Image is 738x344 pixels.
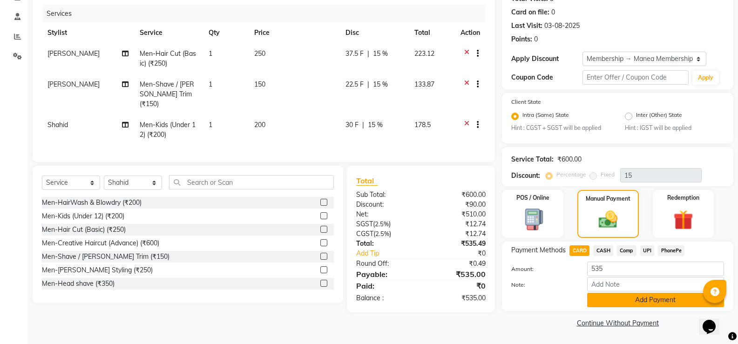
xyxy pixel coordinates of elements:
[658,245,684,256] span: PhonePe
[421,200,493,209] div: ₹90.00
[375,220,389,228] span: 2.5%
[414,49,434,58] span: 223.12
[349,209,421,219] div: Net:
[349,200,421,209] div: Discount:
[367,80,369,89] span: |
[42,265,153,275] div: Men-[PERSON_NAME] Styling (₹250)
[209,49,212,58] span: 1
[421,239,493,249] div: ₹535.49
[636,111,682,122] label: Inter (Other) State
[349,239,421,249] div: Total:
[349,219,421,229] div: ( )
[414,80,434,88] span: 133.87
[601,170,615,179] label: Fixed
[349,280,421,291] div: Paid:
[47,49,100,58] span: [PERSON_NAME]
[593,209,623,230] img: _cash.svg
[587,293,724,307] button: Add Payment
[42,225,126,235] div: Men-Hair Cut (Basic) (₹250)
[511,21,542,31] div: Last Visit:
[511,171,540,181] div: Discount:
[421,209,493,219] div: ₹510.00
[504,281,580,289] label: Note:
[511,155,554,164] div: Service Total:
[356,220,373,228] span: SGST
[134,22,203,43] th: Service
[587,262,724,276] input: Amount
[421,293,493,303] div: ₹535.00
[209,121,212,129] span: 1
[367,49,369,59] span: |
[517,208,549,231] img: _pos-terminal.svg
[421,190,493,200] div: ₹600.00
[699,307,729,335] iframe: chat widget
[421,280,493,291] div: ₹0
[409,22,455,43] th: Total
[625,124,724,132] small: Hint : IGST will be applied
[209,80,212,88] span: 1
[516,194,549,202] label: POS / Online
[421,229,493,239] div: ₹12.74
[511,98,541,106] label: Client State
[47,80,100,88] span: [PERSON_NAME]
[356,229,373,238] span: CGST
[375,230,389,237] span: 2.5%
[511,34,532,44] div: Points:
[640,245,655,256] span: UPI
[349,259,421,269] div: Round Off:
[511,245,566,255] span: Payment Methods
[203,22,249,43] th: Qty
[551,7,555,17] div: 0
[140,49,196,67] span: Men-Hair Cut (Basic) (₹250)
[249,22,340,43] th: Price
[556,170,586,179] label: Percentage
[582,70,689,85] input: Enter Offer / Coupon Code
[414,121,431,129] span: 178.5
[368,120,383,130] span: 15 %
[349,249,433,258] a: Add Tip
[349,229,421,239] div: ( )
[254,80,265,88] span: 150
[254,121,265,129] span: 200
[534,34,538,44] div: 0
[593,245,613,256] span: CASH
[511,73,582,82] div: Coupon Code
[587,277,724,291] input: Add Note
[421,219,493,229] div: ₹12.74
[340,22,409,43] th: Disc
[586,195,630,203] label: Manual Payment
[356,176,378,186] span: Total
[140,121,196,139] span: Men-Kids (Under 12) (₹200)
[42,279,115,289] div: Men-Head shave (₹350)
[42,252,169,262] div: Men-Shave / [PERSON_NAME] Trim (₹150)
[373,80,388,89] span: 15 %
[522,111,569,122] label: Intra (Same) State
[43,5,493,22] div: Services
[421,259,493,269] div: ₹0.49
[42,198,142,208] div: Men-HairWash & Blowdry (₹200)
[140,80,194,108] span: Men-Shave / [PERSON_NAME] Trim (₹150)
[345,120,359,130] span: 30 F
[511,54,582,64] div: Apply Discount
[254,49,265,58] span: 250
[42,211,124,221] div: Men-Kids (Under 12) (₹200)
[433,249,493,258] div: ₹0
[692,71,719,85] button: Apply
[617,245,636,256] span: Comp
[373,49,388,59] span: 15 %
[557,155,582,164] div: ₹600.00
[349,269,421,280] div: Payable:
[504,318,731,328] a: Continue Without Payment
[544,21,580,31] div: 03-08-2025
[349,190,421,200] div: Sub Total:
[169,175,334,189] input: Search or Scan
[504,265,580,273] label: Amount:
[47,121,68,129] span: Shahid
[42,238,159,248] div: Men-Creative Haircut (Advance) (₹600)
[345,49,364,59] span: 37.5 F
[421,269,493,280] div: ₹535.00
[362,120,364,130] span: |
[667,208,699,232] img: _gift.svg
[511,7,549,17] div: Card on file:
[349,293,421,303] div: Balance :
